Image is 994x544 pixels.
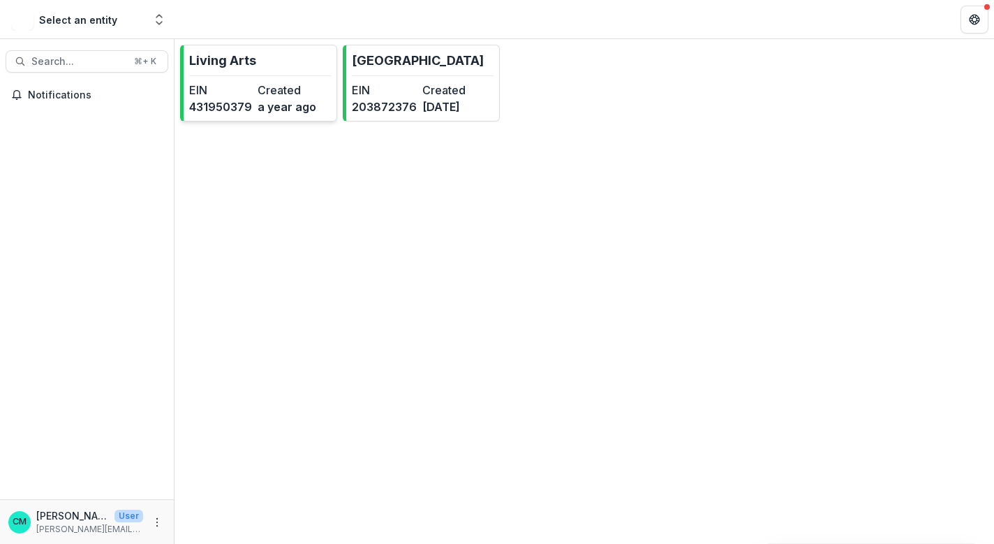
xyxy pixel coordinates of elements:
p: [GEOGRAPHIC_DATA] [352,51,484,70]
div: Select an entity [39,13,117,27]
p: User [114,510,143,522]
button: More [149,514,165,531]
a: Living ArtsEIN431950379Createda year ago [180,45,337,122]
div: Colleen McLellan [13,517,27,527]
a: [GEOGRAPHIC_DATA]EIN203872376Created[DATE] [343,45,500,122]
span: Notifications [28,89,163,101]
dd: 203872376 [352,98,417,115]
dd: [DATE] [422,98,487,115]
dt: Created [422,82,487,98]
img: Select an entity [11,8,34,31]
p: [PERSON_NAME][EMAIL_ADDRESS][PERSON_NAME][DOMAIN_NAME] [36,523,143,536]
button: Open entity switcher [149,6,169,34]
dd: a year ago [258,98,320,115]
dd: 431950379 [189,98,252,115]
span: Search... [31,56,126,68]
dt: EIN [189,82,252,98]
button: Notifications [6,84,168,106]
dt: EIN [352,82,417,98]
button: Get Help [960,6,988,34]
dt: Created [258,82,320,98]
p: [PERSON_NAME] [36,508,109,523]
p: Living Arts [189,51,256,70]
div: ⌘ + K [131,54,159,69]
button: Search... [6,50,168,73]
